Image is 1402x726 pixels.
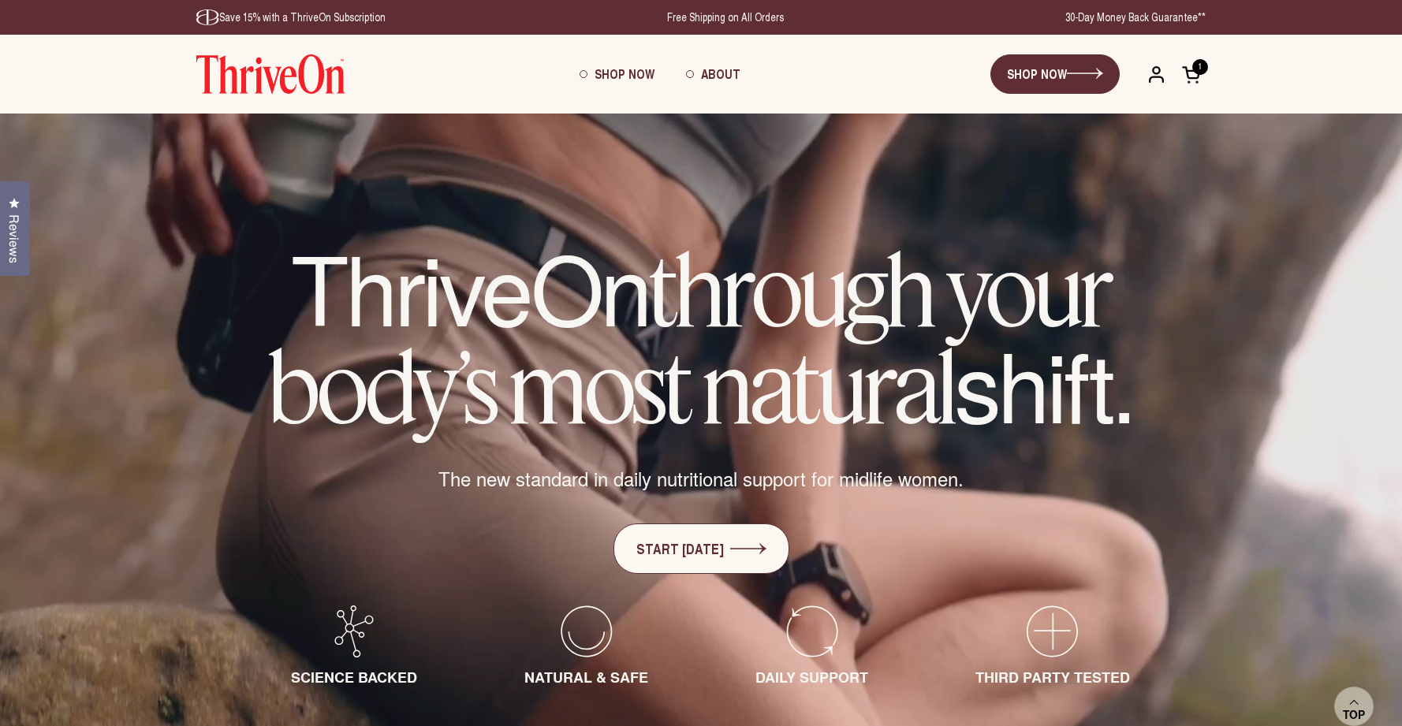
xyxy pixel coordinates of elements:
[291,667,417,687] span: SCIENCE BACKED
[228,240,1174,434] h1: ThriveOn shift.
[701,65,740,83] span: About
[670,53,756,95] a: About
[4,214,24,263] span: Reviews
[990,54,1120,94] a: SHOP NOW
[1343,708,1365,722] span: Top
[667,9,784,25] p: Free Shipping on All Orders
[564,53,670,95] a: Shop Now
[1065,9,1206,25] p: 30-Day Money Back Guarantee**
[595,65,654,83] span: Shop Now
[613,523,789,574] a: START [DATE]
[438,465,964,492] span: The new standard in daily nutritional support for midlife women.
[755,667,868,687] span: DAILY SUPPORT
[524,667,648,687] span: NATURAL & SAFE
[269,231,1111,447] em: through your body’s most natural
[975,667,1130,687] span: THIRD PARTY TESTED
[196,9,386,25] p: Save 15% with a ThriveOn Subscription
